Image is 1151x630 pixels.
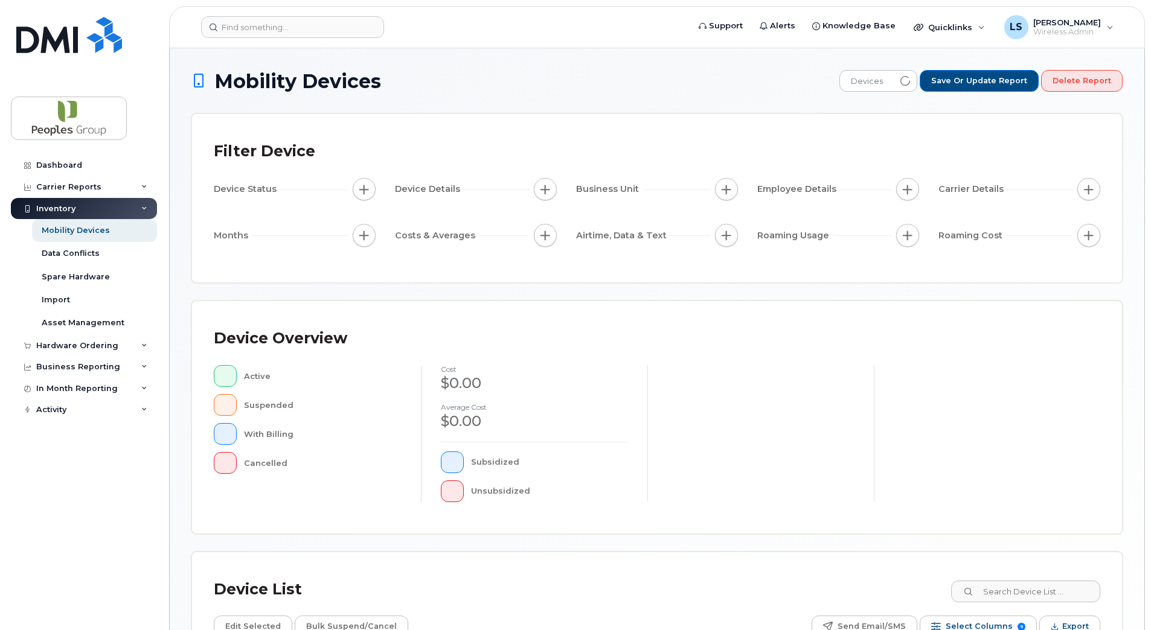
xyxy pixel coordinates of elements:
[576,183,643,196] span: Business Unit
[214,71,381,92] span: Mobility Devices
[244,394,402,416] div: Suspended
[244,365,402,387] div: Active
[938,229,1006,242] span: Roaming Cost
[441,411,628,431] div: $0.00
[938,183,1007,196] span: Carrier Details
[441,373,628,393] div: $0.00
[757,183,840,196] span: Employee Details
[214,574,302,605] div: Device List
[1053,75,1111,86] span: Delete Report
[214,229,252,242] span: Months
[395,229,479,242] span: Costs & Averages
[214,183,280,196] span: Device Status
[244,423,402,445] div: With Billing
[441,403,628,411] h4: Average cost
[471,480,629,502] div: Unsubsidized
[214,323,347,354] div: Device Overview
[931,75,1027,86] span: Save or Update Report
[214,136,315,167] div: Filter Device
[951,581,1100,602] input: Search Device List ...
[840,71,894,92] span: Devices
[757,229,833,242] span: Roaming Usage
[441,365,628,373] h4: cost
[1041,70,1123,92] button: Delete Report
[244,452,402,474] div: Cancelled
[395,183,464,196] span: Device Details
[471,451,629,473] div: Subsidized
[576,229,670,242] span: Airtime, Data & Text
[920,70,1039,92] button: Save or Update Report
